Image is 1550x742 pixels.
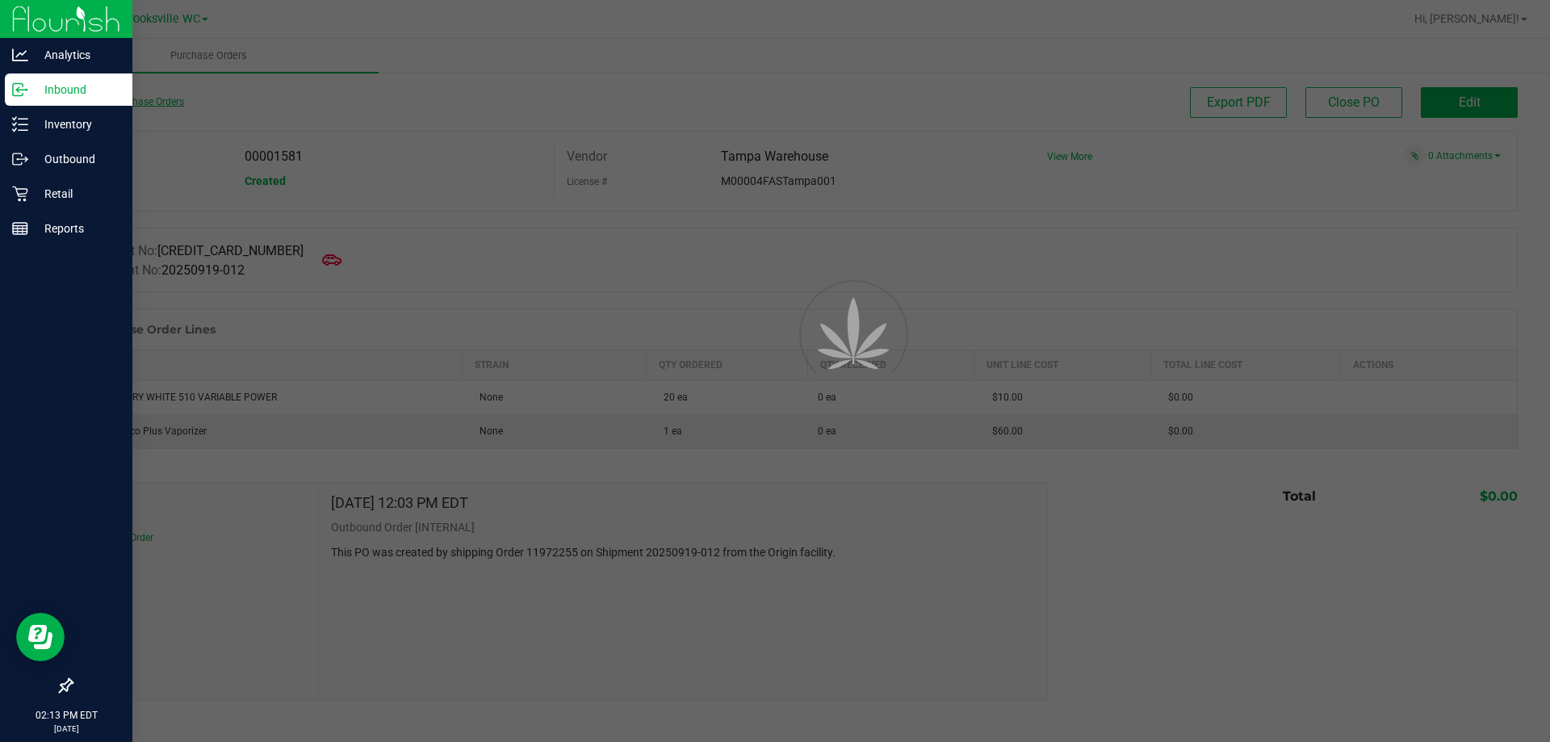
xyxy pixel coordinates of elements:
inline-svg: Analytics [12,47,28,63]
p: Outbound [28,149,125,169]
p: Reports [28,219,125,238]
p: 02:13 PM EDT [7,708,125,723]
p: Inbound [28,80,125,99]
inline-svg: Outbound [12,151,28,167]
p: Inventory [28,115,125,134]
iframe: Resource center [16,613,65,661]
inline-svg: Inbound [12,82,28,98]
inline-svg: Retail [12,186,28,202]
p: Retail [28,184,125,203]
inline-svg: Inventory [12,116,28,132]
inline-svg: Reports [12,220,28,237]
p: Analytics [28,45,125,65]
p: [DATE] [7,723,125,735]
